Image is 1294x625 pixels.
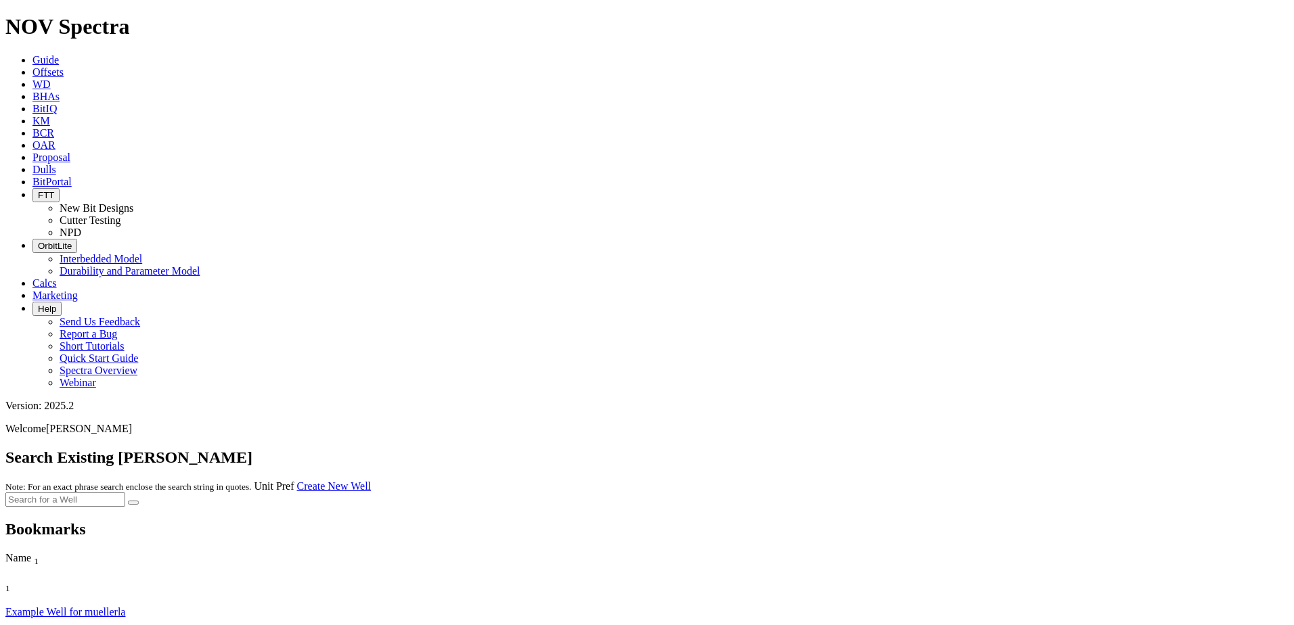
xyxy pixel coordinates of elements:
a: New Bit Designs [60,202,133,214]
span: Help [38,304,56,314]
span: OrbitLite [38,241,72,251]
div: Sort None [5,579,73,606]
span: [PERSON_NAME] [46,423,132,434]
a: Dulls [32,164,56,175]
a: Calcs [32,277,57,289]
h1: NOV Spectra [5,14,1289,39]
div: Name Sort None [5,552,1198,567]
small: Note: For an exact phrase search enclose the search string in quotes. [5,482,251,492]
a: BitPortal [32,176,72,187]
a: Offsets [32,66,64,78]
a: Quick Start Guide [60,352,138,364]
a: Cutter Testing [60,214,121,226]
a: KM [32,115,50,126]
a: Marketing [32,290,78,301]
a: Create New Well [297,480,371,492]
h2: Bookmarks [5,520,1289,538]
h2: Search Existing [PERSON_NAME] [5,448,1289,467]
span: Sort None [5,579,10,591]
span: Sort None [34,552,39,563]
div: Column Menu [5,594,73,606]
a: Proposal [32,152,70,163]
div: Sort None [5,552,1198,579]
input: Search for a Well [5,492,125,507]
button: Help [32,302,62,316]
a: Report a Bug [60,328,117,340]
a: Spectra Overview [60,365,137,376]
sub: 1 [5,583,10,593]
a: WD [32,78,51,90]
button: FTT [32,188,60,202]
a: BCR [32,127,54,139]
div: Column Menu [5,567,1198,579]
a: Example Well for muellerla [5,606,125,618]
a: Interbedded Model [60,253,142,264]
a: NPD [60,227,81,238]
a: Webinar [60,377,96,388]
a: Guide [32,54,59,66]
sub: 1 [34,556,39,566]
p: Welcome [5,423,1289,435]
a: Unit Pref [254,480,294,492]
a: Short Tutorials [60,340,125,352]
span: Name [5,552,31,563]
a: BitIQ [32,103,57,114]
a: Send Us Feedback [60,316,140,327]
a: Durability and Parameter Model [60,265,200,277]
div: Version: 2025.2 [5,400,1289,412]
a: OAR [32,139,55,151]
a: BHAs [32,91,60,102]
div: Sort None [5,579,73,594]
button: OrbitLite [32,239,77,253]
span: FTT [38,190,54,200]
